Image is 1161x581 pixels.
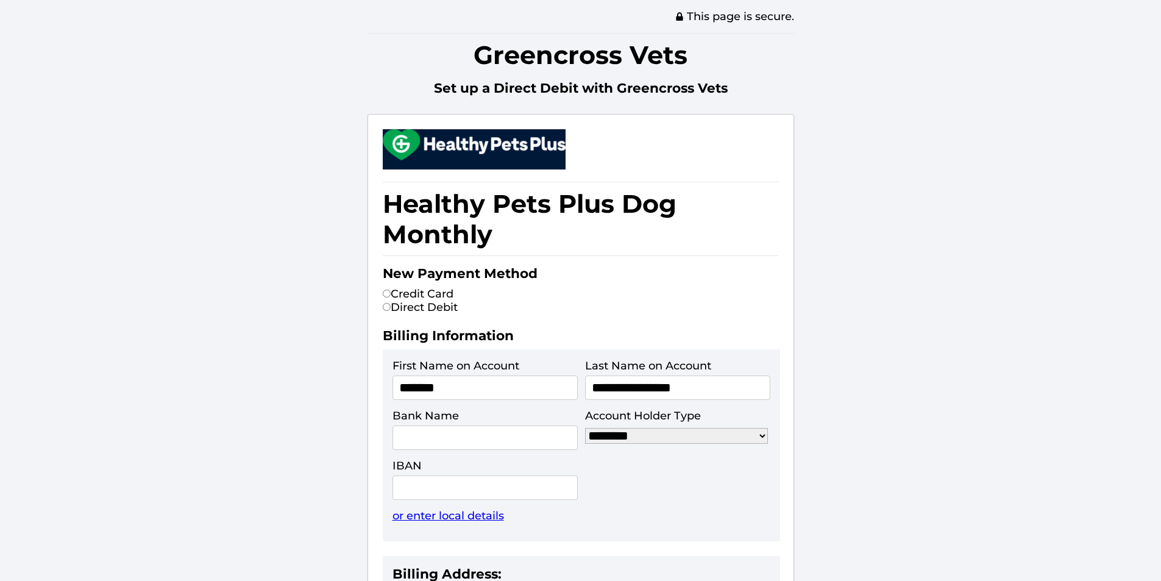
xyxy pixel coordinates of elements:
img: small.png [383,129,566,160]
a: or enter local details [392,509,504,522]
input: Direct Debit [383,303,391,311]
label: IBAN [392,459,422,472]
h2: Set up a Direct Debit with Greencross Vets [367,80,794,102]
input: Credit Card [383,290,391,298]
label: First Name on Account [392,359,519,372]
label: Account Holder Type [585,409,701,422]
label: Credit Card [383,287,453,301]
h1: Greencross Vets [367,33,794,76]
label: Bank Name [392,409,459,422]
span: This page is secure. [675,10,794,23]
label: Last Name on Account [585,359,711,372]
h2: Billing Information [383,327,779,349]
h2: New Payment Method [383,265,779,287]
h1: Healthy Pets Plus Dog Monthly [383,182,779,256]
label: Direct Debit [383,301,458,314]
